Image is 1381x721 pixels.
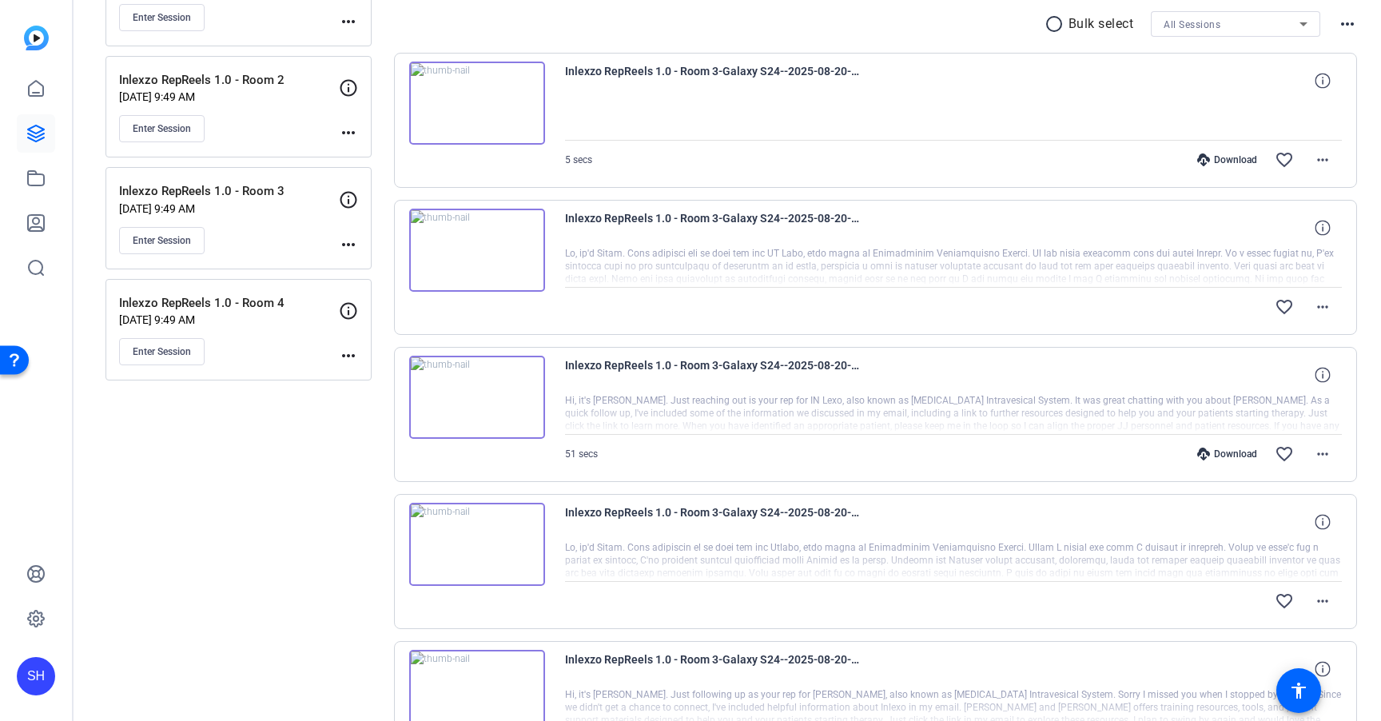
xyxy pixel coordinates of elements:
span: Inlexzo RepReels 1.0 - Room 3-Galaxy S24--2025-08-20-11-19-40-665-0 [565,503,861,541]
p: [DATE] 9:49 AM [119,313,339,326]
span: Inlexzo RepReels 1.0 - Room 3-Galaxy S24--2025-08-20-11-24-28-008-0 [565,209,861,247]
mat-icon: favorite_border [1275,150,1294,169]
mat-icon: favorite_border [1275,297,1294,317]
span: Enter Session [133,345,191,358]
mat-icon: more_horiz [1313,592,1332,611]
span: Inlexzo RepReels 1.0 - Room 3-Galaxy S24--2025-08-20-11-23-16-207-0 [565,356,861,394]
mat-icon: more_horiz [1338,14,1357,34]
mat-icon: favorite_border [1275,592,1294,611]
mat-icon: more_horiz [1313,297,1332,317]
mat-icon: more_horiz [339,235,358,254]
button: Enter Session [119,338,205,365]
div: Download [1189,448,1265,460]
span: All Sessions [1164,19,1220,30]
mat-icon: more_horiz [339,346,358,365]
span: Enter Session [133,234,191,247]
button: Enter Session [119,115,205,142]
span: Enter Session [133,11,191,24]
mat-icon: accessibility [1289,681,1308,700]
div: Download [1189,153,1265,166]
mat-icon: more_horiz [1313,444,1332,464]
span: 51 secs [565,448,598,460]
p: Inlexzo RepReels 1.0 - Room 2 [119,71,339,90]
span: Inlexzo RepReels 1.0 - Room 3-Galaxy S24--2025-08-20-11-27-26-863-0 [565,62,861,100]
span: 5 secs [565,154,592,165]
span: Enter Session [133,122,191,135]
mat-icon: more_horiz [339,12,358,31]
p: Inlexzo RepReels 1.0 - Room 4 [119,294,339,313]
p: [DATE] 9:49 AM [119,202,339,215]
p: Inlexzo RepReels 1.0 - Room 3 [119,182,339,201]
button: Enter Session [119,4,205,31]
img: thumb-nail [409,62,545,145]
mat-icon: favorite_border [1275,444,1294,464]
mat-icon: more_horiz [339,123,358,142]
img: blue-gradient.svg [24,26,49,50]
button: Enter Session [119,227,205,254]
img: thumb-nail [409,209,545,292]
mat-icon: radio_button_unchecked [1045,14,1069,34]
img: thumb-nail [409,356,545,439]
span: Inlexzo RepReels 1.0 - Room 3-Galaxy S24--2025-08-20-11-18-12-848-0 [565,650,861,688]
p: [DATE] 9:49 AM [119,90,339,103]
mat-icon: more_horiz [1313,150,1332,169]
img: thumb-nail [409,503,545,586]
p: Bulk select [1069,14,1134,34]
div: SH [17,657,55,695]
